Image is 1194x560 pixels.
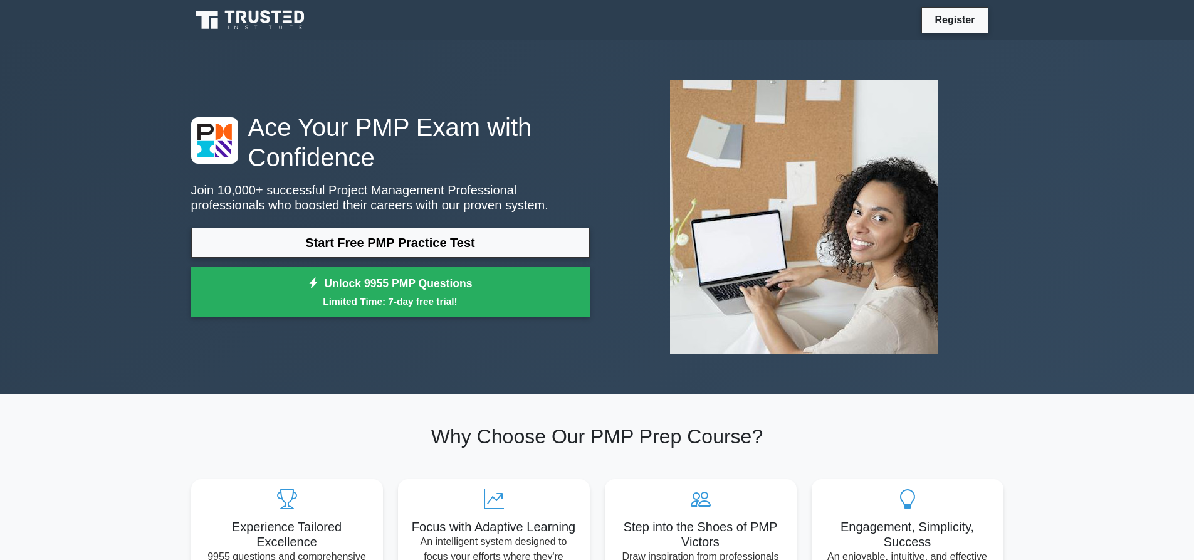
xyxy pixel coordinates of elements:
a: Unlock 9955 PMP QuestionsLimited Time: 7-day free trial! [191,267,590,317]
h1: Ace Your PMP Exam with Confidence [191,112,590,172]
p: Join 10,000+ successful Project Management Professional professionals who boosted their careers w... [191,182,590,213]
h5: Experience Tailored Excellence [201,519,373,549]
small: Limited Time: 7-day free trial! [207,294,574,309]
h2: Why Choose Our PMP Prep Course? [191,425,1003,448]
h5: Engagement, Simplicity, Success [822,519,993,549]
a: Register [927,12,982,28]
h5: Step into the Shoes of PMP Victors [615,519,787,549]
h5: Focus with Adaptive Learning [408,519,580,534]
a: Start Free PMP Practice Test [191,228,590,258]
